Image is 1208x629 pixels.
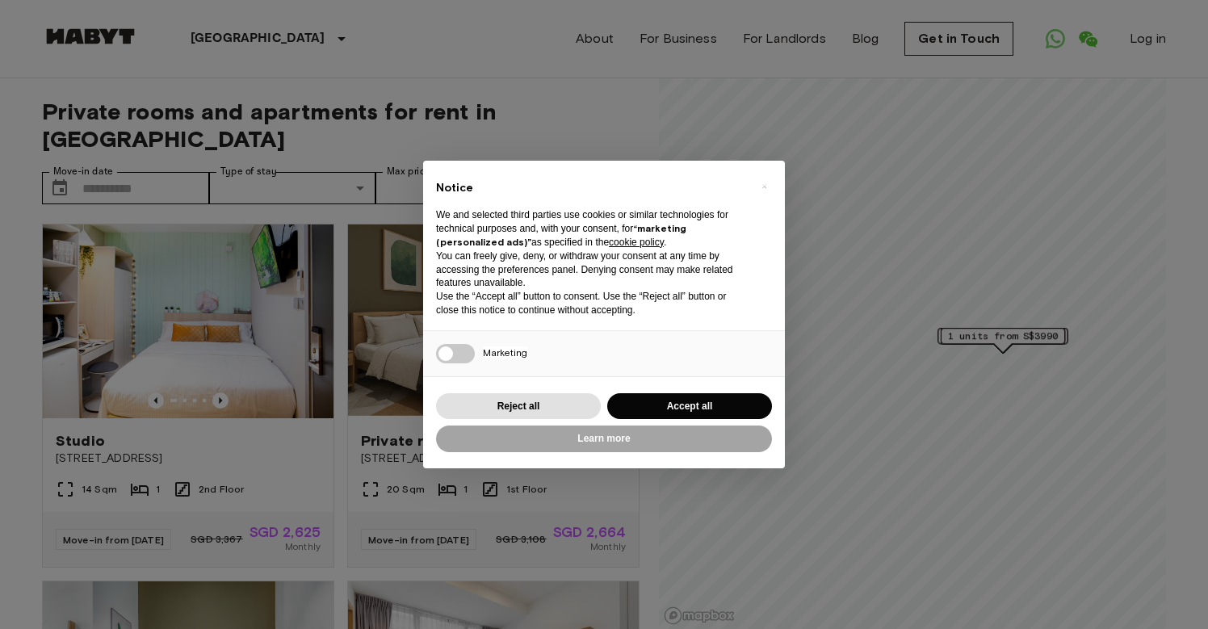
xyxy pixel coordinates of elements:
span: × [761,177,767,196]
h2: Notice [436,180,746,196]
p: Use the “Accept all” button to consent. Use the “Reject all” button or close this notice to conti... [436,290,746,317]
button: Reject all [436,393,601,420]
button: Learn more [436,426,772,452]
strong: “marketing (personalized ads)” [436,222,686,248]
span: Marketing [483,346,527,359]
a: cookie policy [609,237,664,248]
button: Close this notice [751,174,777,199]
p: We and selected third parties use cookies or similar technologies for technical purposes and, wit... [436,208,746,249]
p: You can freely give, deny, or withdraw your consent at any time by accessing the preferences pane... [436,250,746,290]
button: Accept all [607,393,772,420]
